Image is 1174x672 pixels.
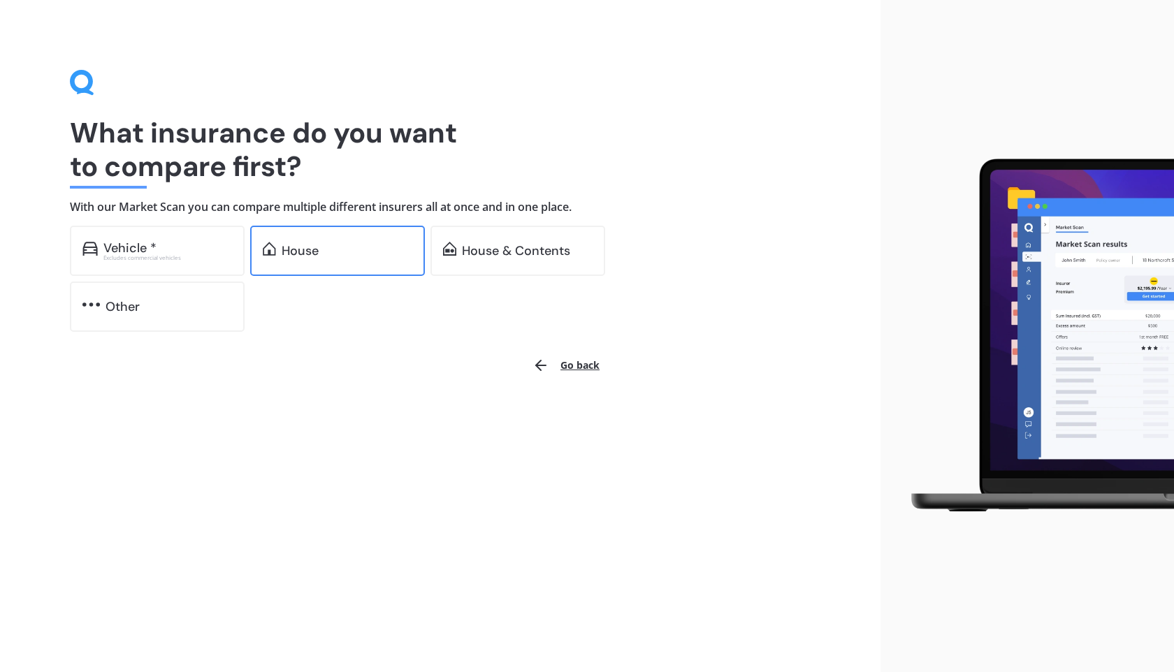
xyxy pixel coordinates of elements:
[103,255,232,261] div: Excludes commercial vehicles
[103,241,157,255] div: Vehicle *
[106,300,140,314] div: Other
[70,116,811,183] h1: What insurance do you want to compare first?
[263,242,276,256] img: home.91c183c226a05b4dc763.svg
[282,244,319,258] div: House
[443,242,456,256] img: home-and-contents.b802091223b8502ef2dd.svg
[462,244,570,258] div: House & Contents
[82,298,100,312] img: other.81dba5aafe580aa69f38.svg
[70,200,811,214] h4: With our Market Scan you can compare multiple different insurers all at once and in one place.
[82,242,98,256] img: car.f15378c7a67c060ca3f3.svg
[524,349,608,382] button: Go back
[892,151,1174,521] img: laptop.webp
